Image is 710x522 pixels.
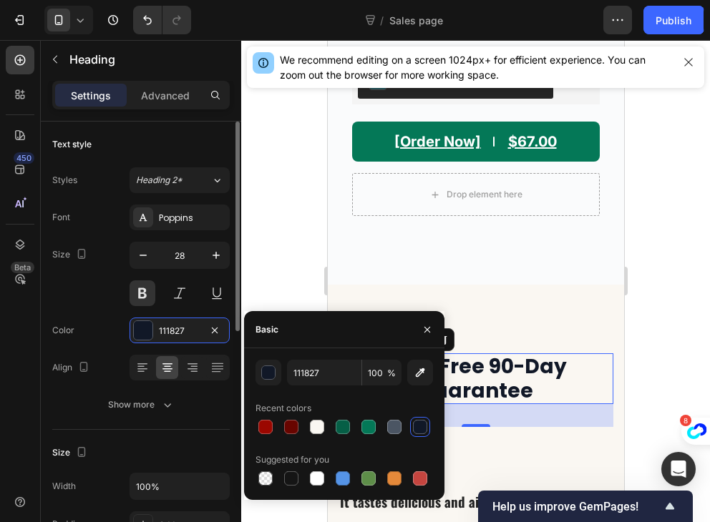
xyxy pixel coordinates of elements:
[52,392,230,418] button: Show more
[52,480,76,493] div: Width
[643,6,704,34] button: Publish
[52,358,92,378] div: Align
[52,324,74,337] div: Color
[52,138,92,151] div: Text style
[52,443,90,463] div: Size
[52,174,77,187] div: Styles
[492,498,679,515] button: Show survey - Help us improve GemPages!
[328,40,624,522] iframe: Design area
[11,262,34,273] div: Beta
[14,152,34,164] div: 450
[130,473,229,499] input: Auto
[492,500,661,513] span: Help us improve GemPages!
[52,245,90,265] div: Size
[108,398,175,412] div: Show more
[136,174,183,187] span: Heading 2*
[387,367,396,380] span: %
[256,323,278,336] div: Basic
[52,211,70,224] div: Font
[287,360,361,385] input: Eg: FFFFFF
[280,52,673,82] div: We recommend editing on a screen 1024px+ for efficient experience. You can zoom out the browser f...
[256,453,329,466] div: Suggested for you
[141,88,190,103] p: Advanced
[661,452,696,486] div: Open Intercom Messenger
[256,402,311,415] div: Recent colors
[159,212,226,225] div: Poppins
[159,325,200,338] div: 111827
[130,167,230,193] button: Heading 2*
[389,13,443,28] span: Sales page
[380,13,384,28] span: /
[71,88,111,103] p: Settings
[133,6,191,34] div: Undo/Redo
[656,13,691,28] div: Publish
[69,51,224,68] p: Heading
